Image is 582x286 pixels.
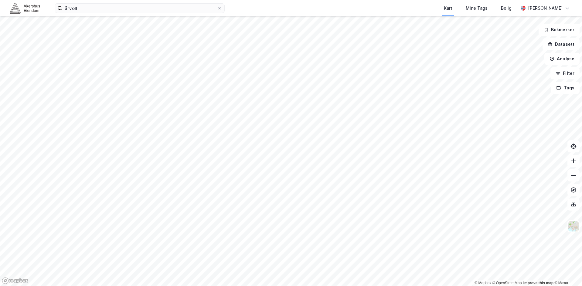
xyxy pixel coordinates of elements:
div: Kart [444,5,452,12]
div: [PERSON_NAME] [528,5,563,12]
a: Mapbox [475,281,491,285]
div: Mine Tags [466,5,488,12]
a: OpenStreetMap [492,281,522,285]
a: Improve this map [523,281,553,285]
input: Søk på adresse, matrikkel, gårdeiere, leietakere eller personer [62,4,217,13]
button: Filter [550,67,580,79]
button: Tags [551,82,580,94]
iframe: Chat Widget [552,257,582,286]
a: Mapbox homepage [2,277,29,284]
img: akershus-eiendom-logo.9091f326c980b4bce74ccdd9f866810c.svg [10,3,40,13]
div: Bolig [501,5,512,12]
button: Analyse [544,53,580,65]
button: Datasett [543,38,580,50]
div: Kontrollprogram for chat [552,257,582,286]
button: Bokmerker [539,24,580,36]
img: Z [568,221,579,232]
